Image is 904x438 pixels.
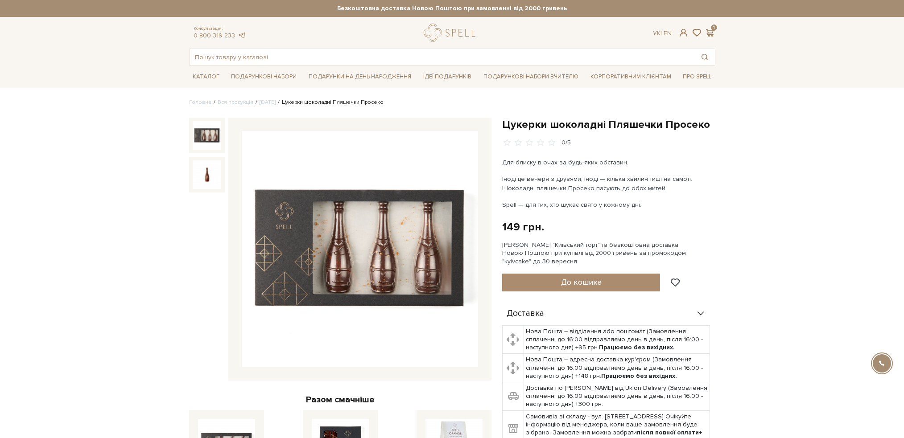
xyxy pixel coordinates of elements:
[502,174,711,193] p: Іноді це вечеря з друзями, іноді — кілька хвилин тиші на самоті. Шоколадні пляшечки Просеко пасую...
[242,131,478,367] img: Цукерки шоколадні Пляшечки Просеко
[194,32,235,39] a: 0 800 319 233
[502,158,711,167] p: Для блиску в очах за будь-яких обставин.
[424,24,479,42] a: logo
[420,70,475,84] a: Ідеї подарунків
[524,325,710,354] td: Нова Пошта – відділення або поштомат (Замовлення сплаченні до 16:00 відправляємо день в день, піс...
[189,99,211,106] a: Головна
[601,372,677,380] b: Працюємо без вихідних.
[524,382,710,411] td: Доставка по [PERSON_NAME] від Uklon Delivery (Замовлення сплаченні до 16:00 відправляємо день в д...
[637,429,699,436] b: після повної оплати
[502,118,715,131] h1: Цукерки шоколадні Пляшечки Просеко
[653,29,672,37] div: Ук
[587,70,675,84] a: Корпоративним клієнтам
[679,70,715,84] a: Про Spell
[561,139,571,147] div: 0/5
[660,29,662,37] span: |
[664,29,672,37] a: En
[561,277,602,287] span: До кошика
[189,394,491,405] div: Разом смачніше
[502,274,660,291] button: До кошика
[237,32,246,39] a: telegram
[694,49,715,65] button: Пошук товару у каталозі
[189,70,223,84] a: Каталог
[524,354,710,382] td: Нова Пошта – адресна доставка кур'єром (Замовлення сплаченні до 16:00 відправляємо день в день, п...
[502,200,711,209] p: Spell — для тих, хто шукає свято у кожному дні.
[305,70,415,84] a: Подарунки на День народження
[502,241,715,266] div: [PERSON_NAME] "Київський торт" та безкоштовна доставка Новою Поштою при купівлі від 2000 гривень ...
[218,99,253,106] a: Вся продукція
[194,26,246,32] span: Консультація:
[193,121,221,150] img: Цукерки шоколадні Пляшечки Просеко
[502,220,544,234] div: 149 грн.
[507,310,544,318] span: Доставка
[193,160,221,189] img: Цукерки шоколадні Пляшечки Просеко
[189,4,715,12] strong: Безкоштовна доставка Новою Поштою при замовленні від 2000 гривень
[227,70,300,84] a: Подарункові набори
[276,98,384,106] li: Цукерки шоколадні Пляшечки Просеко
[190,49,694,65] input: Пошук товару у каталозі
[260,99,276,106] a: [DATE]
[480,69,582,84] a: Подарункові набори Вчителю
[599,344,675,351] b: Працюємо без вихідних.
